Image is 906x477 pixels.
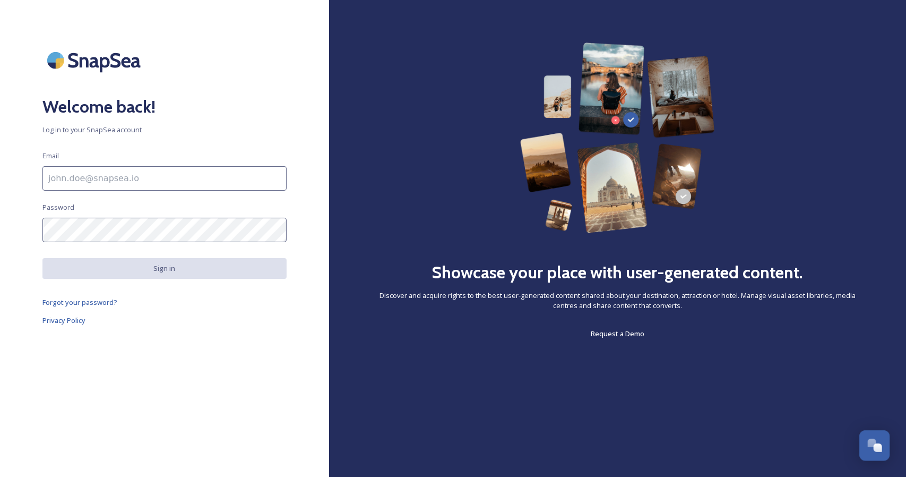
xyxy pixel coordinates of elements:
img: 63b42ca75bacad526042e722_Group%20154-p-800.png [520,42,715,233]
h2: Welcome back! [42,94,287,120]
span: Email [42,151,59,161]
input: john.doe@snapsea.io [42,166,287,191]
span: Log in to your SnapSea account [42,125,287,135]
h2: Showcase your place with user-generated content. [432,260,804,285]
span: Discover and acquire rights to the best user-generated content shared about your destination, att... [372,291,864,311]
a: Request a Demo [591,327,644,340]
span: Forgot your password? [42,297,117,307]
span: Request a Demo [591,329,644,338]
span: Privacy Policy [42,316,85,325]
span: Password [42,202,74,212]
img: SnapSea Logo [42,42,149,78]
a: Forgot your password? [42,296,287,309]
a: Privacy Policy [42,314,287,327]
button: Open Chat [859,430,890,461]
button: Sign in [42,258,287,279]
